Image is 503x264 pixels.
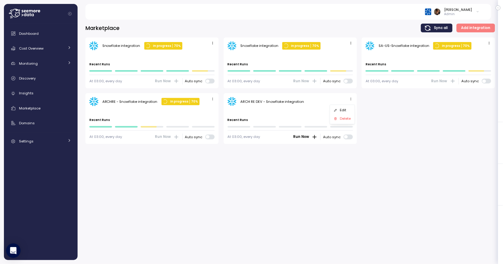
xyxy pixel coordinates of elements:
[85,24,120,32] h3: Marketplace
[293,78,309,84] span: Run Now
[444,12,472,16] p: Admin
[340,108,351,113] div: Edit
[461,79,482,83] span: Auto sync
[431,78,456,84] button: Run Now
[6,72,75,84] a: Discovery
[6,243,21,258] div: Open Intercom Messenger
[366,62,491,67] p: Recent Runs
[312,44,319,48] p: 70 %
[431,78,447,84] span: Run Now
[379,43,429,48] div: SA-US-Snowflake integration
[19,106,40,111] span: Marketplace
[457,24,495,32] button: Add integration
[425,8,431,15] img: 68790ce639d2d68da1992664.PNG
[155,134,171,140] span: Run Now
[191,99,198,104] p: 70 %
[89,62,215,67] p: Recent Runs
[6,135,75,147] a: Settings
[185,135,206,139] span: Auto sync
[155,78,180,84] button: Run Now
[293,134,309,140] span: Run Now
[291,44,309,48] p: In progress
[228,118,353,122] p: Recent Runs
[19,46,43,51] span: Cost Overview
[228,79,260,83] div: At 03:00, every day
[293,134,318,140] button: Run Now
[434,8,441,15] img: ACg8ocLFKfaHXE38z_35D9oG4qLrdLeB_OJFy4BOGq8JL8YSOowJeg=s96-c
[6,117,75,129] a: Domains
[434,24,448,32] span: Sync all
[155,78,171,84] span: Run Now
[240,99,304,104] div: ARCH RE DEV - Snowflake integration
[442,44,460,48] p: In progress
[421,24,453,32] button: Sync all
[19,121,35,125] span: Domains
[102,43,140,48] div: Snowflake integration
[461,24,490,32] span: Add integration
[19,91,34,96] span: Insights
[19,31,39,36] span: Dashboard
[6,87,75,99] a: Insights
[170,99,188,104] p: In progress
[366,79,398,83] div: At 03:00, every day
[228,134,260,139] div: At 03:00, every day
[66,11,74,16] button: Collapse navigation
[155,134,180,140] button: Run Now
[174,44,181,48] p: 70 %
[444,7,472,12] div: [PERSON_NAME]
[240,43,278,48] div: Snowflake integration
[323,79,344,83] span: Auto sync
[293,78,318,84] button: Run Now
[340,116,351,122] div: Delete
[6,102,75,114] a: Marketplace
[19,61,38,66] span: Monitoring
[6,28,75,40] a: Dashboard
[89,118,215,122] p: Recent Runs
[89,134,122,139] div: At 03:00, every day
[102,99,158,104] div: ARCHRE - Snowflake integration
[185,79,206,83] span: Auto sync
[6,57,75,70] a: Monitoring
[19,76,36,81] span: Discovery
[323,135,344,139] span: Auto sync
[89,79,122,83] div: At 03:00, every day
[228,62,353,67] p: Recent Runs
[19,139,34,144] span: Settings
[463,44,470,48] p: 70 %
[6,42,75,54] a: Cost Overview
[153,44,171,48] p: In progress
